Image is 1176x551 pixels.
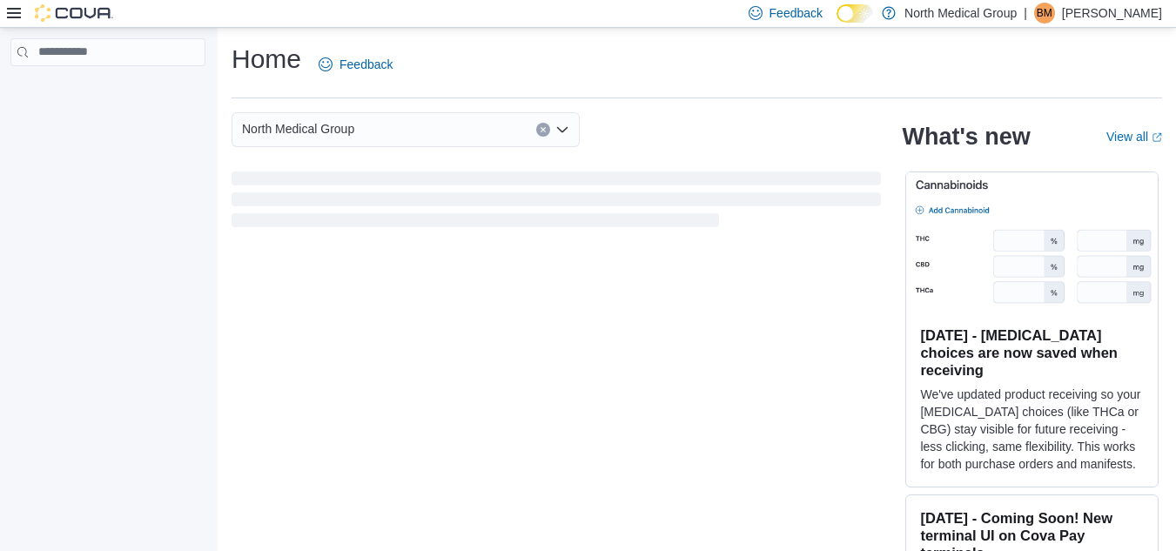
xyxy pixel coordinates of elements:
[1152,132,1162,143] svg: External link
[920,326,1144,379] h3: [DATE] - [MEDICAL_DATA] choices are now saved when receiving
[1037,3,1052,24] span: BM
[1034,3,1055,24] div: Brendan Mccutchen
[312,47,400,82] a: Feedback
[920,386,1144,473] p: We've updated product receiving so your [MEDICAL_DATA] choices (like THCa or CBG) stay visible fo...
[10,70,205,111] nav: Complex example
[1106,130,1162,144] a: View allExternal link
[837,4,873,23] input: Dark Mode
[769,4,823,22] span: Feedback
[242,118,354,139] span: North Medical Group
[1024,3,1027,24] p: |
[902,123,1030,151] h2: What's new
[35,4,113,22] img: Cova
[555,123,569,137] button: Open list of options
[536,123,550,137] button: Clear input
[339,56,393,73] span: Feedback
[232,42,301,77] h1: Home
[1062,3,1162,24] p: [PERSON_NAME]
[232,175,881,231] span: Loading
[904,3,1017,24] p: North Medical Group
